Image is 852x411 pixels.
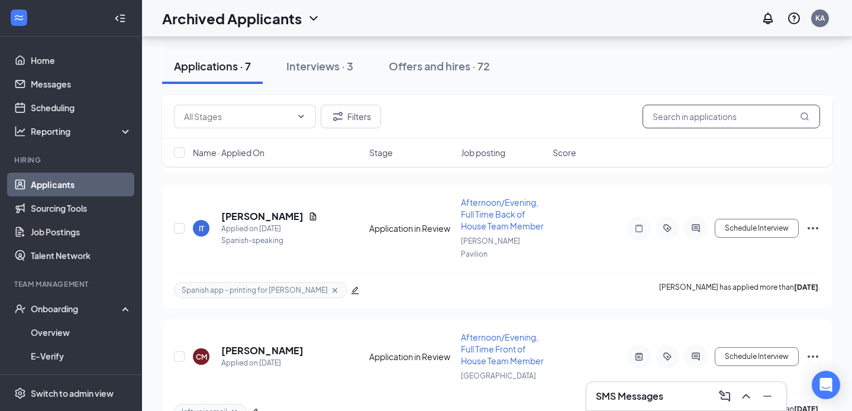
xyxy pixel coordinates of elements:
[660,224,674,233] svg: ActiveTag
[296,112,306,121] svg: ChevronDown
[715,219,799,238] button: Schedule Interview
[739,389,753,403] svg: ChevronUp
[461,237,520,258] span: [PERSON_NAME] Pavilion
[31,321,132,344] a: Overview
[643,105,820,128] input: Search in applications
[351,286,359,295] span: edit
[369,351,454,363] div: Application in Review
[330,286,340,295] svg: Cross
[461,332,544,366] span: Afternoon/Evening, Full Time Front of House Team Member
[737,387,756,406] button: ChevronUp
[114,12,126,24] svg: Collapse
[14,279,130,289] div: Team Management
[14,155,130,165] div: Hiring
[31,220,132,244] a: Job Postings
[596,390,663,403] h3: SMS Messages
[31,72,132,96] a: Messages
[31,303,122,315] div: Onboarding
[806,349,820,364] svg: Ellipses
[221,223,318,235] div: Applied on [DATE]
[461,197,544,231] span: Afternoon/Evening, Full Time Back of House Team Member
[14,125,26,137] svg: Analysis
[221,210,304,223] h5: [PERSON_NAME]
[182,285,328,295] span: Spanish app - printing for [PERSON_NAME]
[31,344,132,368] a: E-Verify
[13,12,25,24] svg: WorkstreamLogo
[815,13,825,23] div: KA
[812,371,840,399] div: Open Intercom Messenger
[31,387,114,399] div: Switch to admin view
[193,147,264,158] span: Name · Applied On
[286,59,353,73] div: Interviews · 3
[659,282,820,298] p: [PERSON_NAME] has applied more than .
[31,196,132,220] a: Sourcing Tools
[31,368,132,391] a: Onboarding Documents
[184,110,292,123] input: All Stages
[553,147,576,158] span: Score
[174,59,251,73] div: Applications · 7
[760,389,774,403] svg: Minimize
[31,48,132,72] a: Home
[632,352,646,361] svg: ActiveNote
[689,224,703,233] svg: ActiveChat
[758,387,777,406] button: Minimize
[715,347,799,366] button: Schedule Interview
[461,371,536,380] span: [GEOGRAPHIC_DATA]
[162,8,302,28] h1: Archived Applicants
[221,235,318,247] div: Spanish-speaking
[389,59,490,73] div: Offers and hires · 72
[308,212,318,221] svg: Document
[14,303,26,315] svg: UserCheck
[306,11,321,25] svg: ChevronDown
[794,283,818,292] b: [DATE]
[331,109,345,124] svg: Filter
[199,224,204,234] div: IT
[31,173,132,196] a: Applicants
[196,352,207,362] div: CM
[31,244,132,267] a: Talent Network
[715,387,734,406] button: ComposeMessage
[369,222,454,234] div: Application in Review
[632,224,646,233] svg: Note
[806,221,820,235] svg: Ellipses
[369,147,393,158] span: Stage
[787,11,801,25] svg: QuestionInfo
[321,105,381,128] button: Filter Filters
[800,112,809,121] svg: MagnifyingGlass
[660,352,674,361] svg: ActiveTag
[31,125,133,137] div: Reporting
[718,389,732,403] svg: ComposeMessage
[461,147,505,158] span: Job posting
[221,344,304,357] h5: [PERSON_NAME]
[221,357,304,369] div: Applied on [DATE]
[761,11,775,25] svg: Notifications
[14,387,26,399] svg: Settings
[31,96,132,119] a: Scheduling
[689,352,703,361] svg: ActiveChat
